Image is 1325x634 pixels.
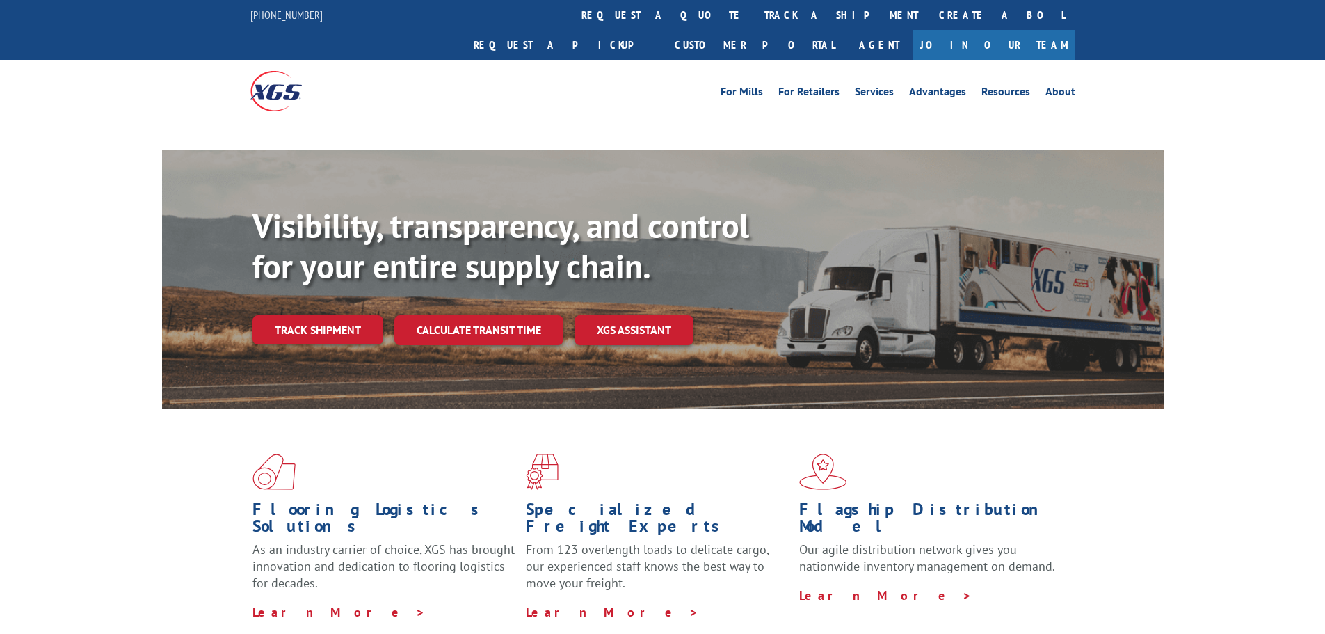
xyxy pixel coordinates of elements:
[664,30,845,60] a: Customer Portal
[845,30,913,60] a: Agent
[855,86,894,102] a: Services
[526,501,789,541] h1: Specialized Freight Experts
[250,8,323,22] a: [PHONE_NUMBER]
[526,454,559,490] img: xgs-icon-focused-on-flooring-red
[799,587,972,603] a: Learn More >
[394,315,563,345] a: Calculate transit time
[981,86,1030,102] a: Resources
[721,86,763,102] a: For Mills
[526,604,699,620] a: Learn More >
[252,454,296,490] img: xgs-icon-total-supply-chain-intelligence-red
[252,204,749,287] b: Visibility, transparency, and control for your entire supply chain.
[252,315,383,344] a: Track shipment
[909,86,966,102] a: Advantages
[799,501,1062,541] h1: Flagship Distribution Model
[463,30,664,60] a: Request a pickup
[799,541,1055,574] span: Our agile distribution network gives you nationwide inventory management on demand.
[913,30,1075,60] a: Join Our Team
[799,454,847,490] img: xgs-icon-flagship-distribution-model-red
[575,315,693,345] a: XGS ASSISTANT
[1045,86,1075,102] a: About
[252,501,515,541] h1: Flooring Logistics Solutions
[526,541,789,603] p: From 123 overlength loads to delicate cargo, our experienced staff knows the best way to move you...
[252,604,426,620] a: Learn More >
[252,541,515,591] span: As an industry carrier of choice, XGS has brought innovation and dedication to flooring logistics...
[778,86,840,102] a: For Retailers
